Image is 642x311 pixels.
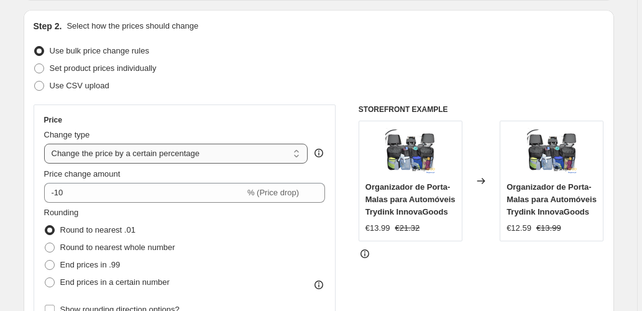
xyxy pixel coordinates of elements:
img: organizador-de-porta-malas-para-automoveis-trydink-innovagoods-603_80x.webp [385,128,435,177]
h3: Price [44,115,62,125]
span: Round to nearest whole number [60,243,175,252]
span: Organizador de Porta-Malas para Automóveis Trydink InnovaGoods [507,182,597,216]
input: -15 [44,183,245,203]
div: help [313,147,325,159]
span: Use bulk price change rules [50,46,149,55]
span: Change type [44,130,90,139]
div: €12.59 [507,222,531,234]
strike: €13.99 [536,222,561,234]
h2: Step 2. [34,20,62,32]
span: Price change amount [44,169,121,179]
strike: €21.32 [395,222,420,234]
span: Rounding [44,208,79,217]
span: Organizador de Porta-Malas para Automóveis Trydink InnovaGoods [365,182,456,216]
span: Round to nearest .01 [60,225,135,234]
p: Select how the prices should change [66,20,198,32]
img: organizador-de-porta-malas-para-automoveis-trydink-innovagoods-603_80x.webp [527,128,577,177]
span: Use CSV upload [50,81,109,90]
span: End prices in a certain number [60,277,170,287]
span: Set product prices individually [50,63,157,73]
h6: STOREFRONT EXAMPLE [359,104,604,114]
span: End prices in .99 [60,260,121,269]
div: €13.99 [365,222,390,234]
span: % (Price drop) [247,188,299,197]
